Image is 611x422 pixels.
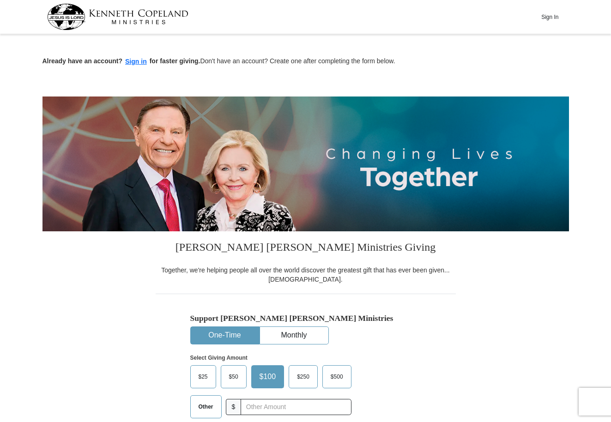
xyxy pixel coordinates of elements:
button: Sign In [536,10,564,24]
strong: Already have an account? for faster giving. [42,57,200,65]
span: $ [226,399,242,415]
span: Other [194,400,218,414]
button: Sign in [122,56,150,67]
button: Monthly [260,327,328,344]
span: $100 [255,370,281,384]
div: Together, we're helping people all over the world discover the greatest gift that has ever been g... [156,265,456,284]
h5: Support [PERSON_NAME] [PERSON_NAME] Ministries [190,313,421,323]
h3: [PERSON_NAME] [PERSON_NAME] Ministries Giving [156,231,456,265]
span: $25 [194,370,212,384]
span: $50 [224,370,243,384]
span: $500 [326,370,348,384]
button: One-Time [191,327,259,344]
strong: Select Giving Amount [190,355,248,361]
span: $250 [292,370,314,384]
img: kcm-header-logo.svg [47,4,188,30]
input: Other Amount [241,399,351,415]
p: Don't have an account? Create one after completing the form below. [42,56,569,67]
